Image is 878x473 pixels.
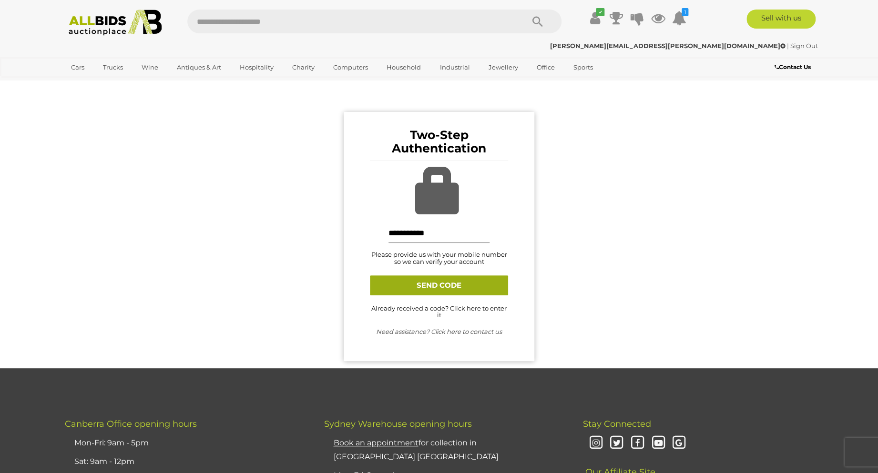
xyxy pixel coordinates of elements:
[596,8,604,16] i: ✔
[775,62,813,72] a: Contact Us
[787,42,789,50] span: |
[608,435,625,452] i: Twitter
[65,75,145,91] a: [GEOGRAPHIC_DATA]
[530,60,561,75] a: Office
[550,42,787,50] a: [PERSON_NAME][EMAIL_ADDRESS][PERSON_NAME][DOMAIN_NAME]
[333,438,498,461] a: Book an appointmentfor collection in [GEOGRAPHIC_DATA] [GEOGRAPHIC_DATA]
[672,10,686,27] a: 1
[376,328,502,335] a: Need assistance? Click here to contact us
[371,304,507,319] a: Already received a code? Click here to enter it
[746,10,816,29] a: Sell with us
[135,60,164,75] a: Wine
[370,251,508,265] h5: Please provide us with your mobile number so we can verify your account
[97,60,129,75] a: Trucks
[380,60,427,75] a: Household
[790,42,818,50] a: Sign Out
[327,60,374,75] a: Computers
[234,60,280,75] a: Hospitality
[171,60,227,75] a: Antiques & Art
[392,128,486,155] b: Two-Step Authentication
[63,10,167,36] img: Allbids.com.au
[629,435,646,452] i: Facebook
[775,63,811,70] b: Contact Us
[65,60,91,75] a: Cars
[72,453,300,471] li: Sat: 9am - 12pm
[72,434,300,453] li: Mon-Fri: 9am - 5pm
[286,60,321,75] a: Charity
[583,419,651,429] span: Stay Connected
[482,60,524,75] a: Jewellery
[433,60,476,75] a: Industrial
[550,42,786,50] strong: [PERSON_NAME][EMAIL_ADDRESS][PERSON_NAME][DOMAIN_NAME]
[588,435,604,452] i: Instagram
[514,10,562,33] button: Search
[333,438,418,447] u: Book an appointment
[671,435,687,452] i: Google
[370,275,508,295] button: SEND CODE
[650,435,667,452] i: Youtube
[682,8,688,16] i: 1
[65,419,197,429] span: Canberra Office opening hours
[588,10,602,27] a: ✔
[324,419,471,429] span: Sydney Warehouse opening hours
[567,60,599,75] a: Sports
